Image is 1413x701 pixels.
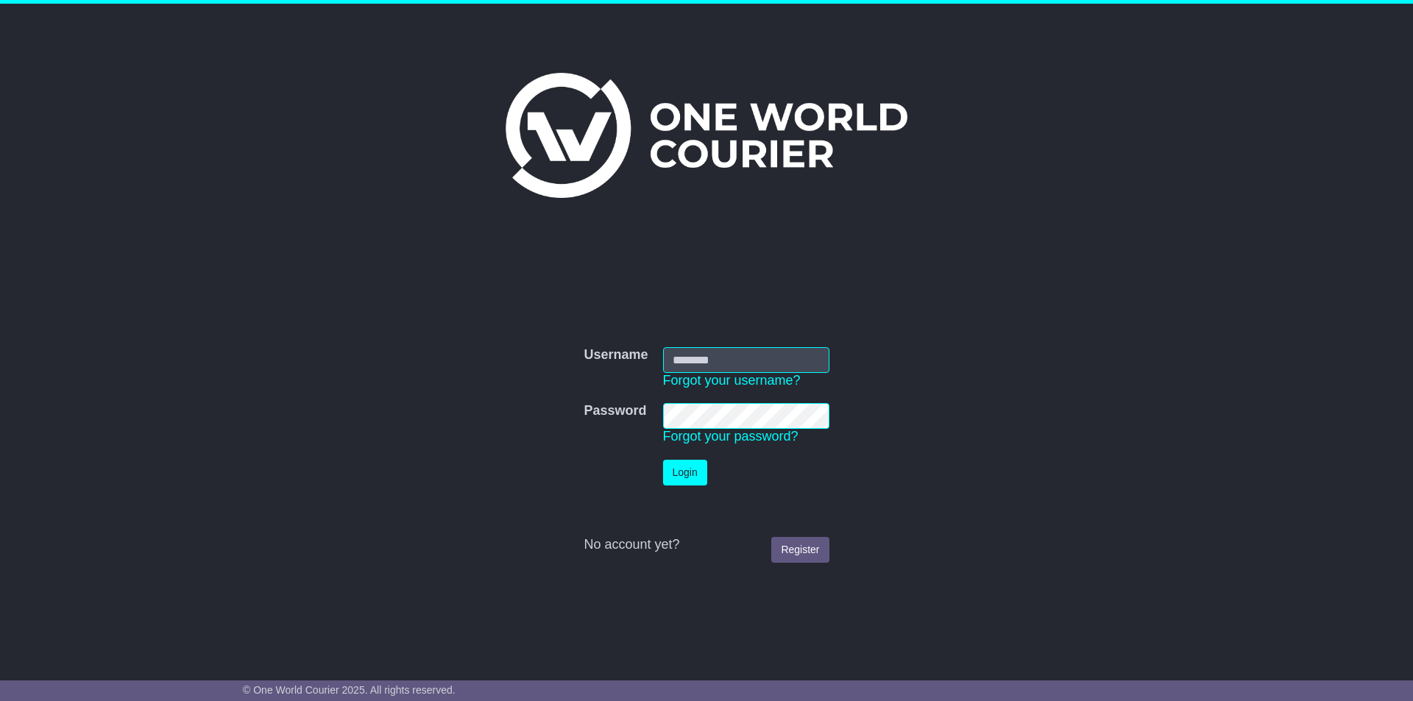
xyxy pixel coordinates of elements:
label: Username [584,347,648,363]
div: No account yet? [584,537,829,553]
a: Forgot your password? [663,429,798,444]
label: Password [584,403,646,419]
a: Forgot your username? [663,373,801,388]
a: Register [771,537,829,563]
span: © One World Courier 2025. All rights reserved. [243,684,456,696]
img: One World [506,73,907,198]
button: Login [663,460,707,485]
